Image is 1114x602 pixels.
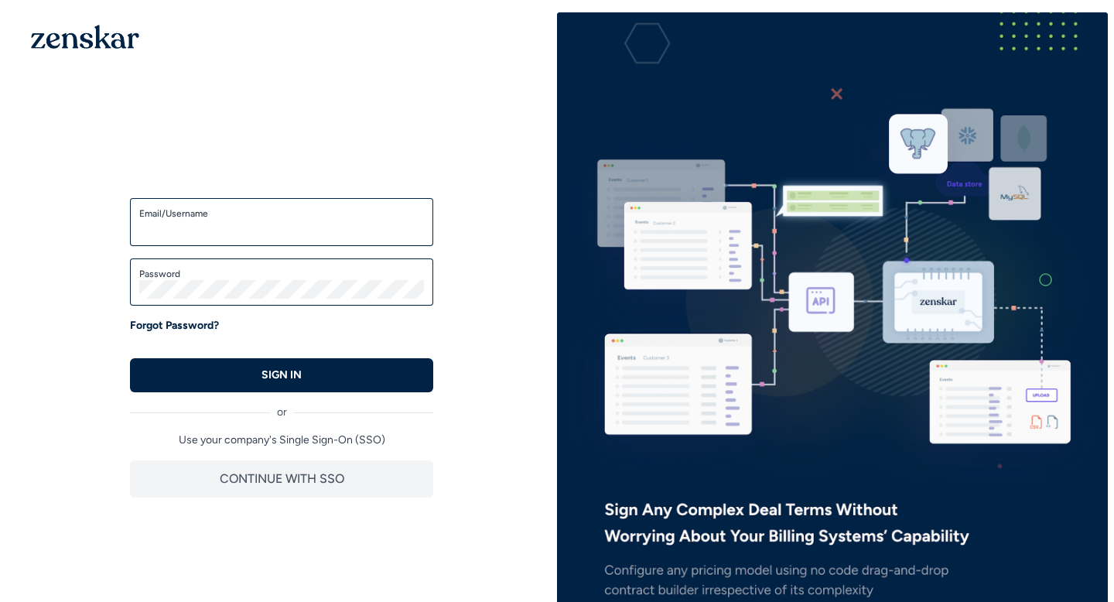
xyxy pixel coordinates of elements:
[130,358,433,392] button: SIGN IN
[130,433,433,448] p: Use your company's Single Sign-On (SSO)
[139,268,424,280] label: Password
[31,25,139,49] img: 1OGAJ2xQqyY4LXKgY66KYq0eOWRCkrZdAb3gUhuVAqdWPZE9SRJmCz+oDMSn4zDLXe31Ii730ItAGKgCKgCCgCikA4Av8PJUP...
[139,207,424,220] label: Email/Username
[130,318,219,333] a: Forgot Password?
[130,392,433,420] div: or
[130,460,433,498] button: CONTINUE WITH SSO
[261,368,302,383] p: SIGN IN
